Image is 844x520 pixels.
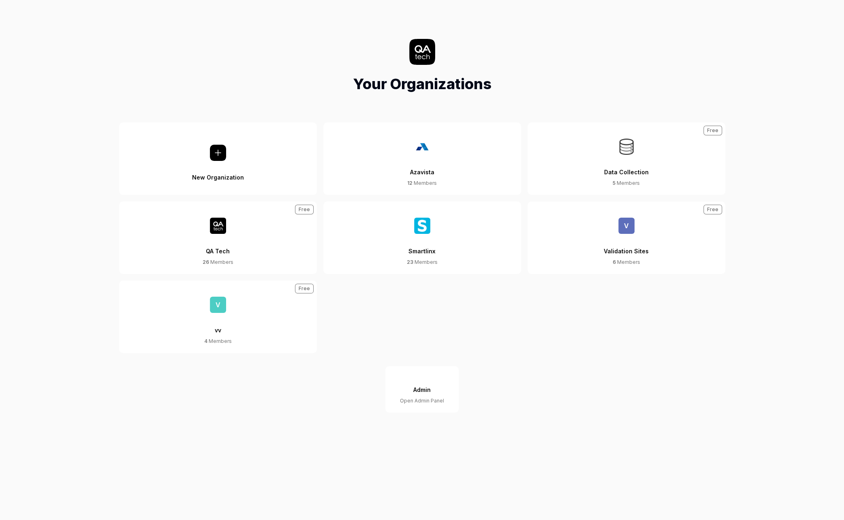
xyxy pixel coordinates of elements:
h1: Your Organizations [353,73,491,95]
div: Free [295,284,314,293]
div: QA Tech [206,234,230,259]
img: Smartlinx Logo [414,218,430,234]
div: Azavista [410,155,434,180]
button: Data Collection5 MembersFree [528,122,725,195]
img: Azavista Logo [414,139,430,155]
div: Smartlinx [408,234,436,259]
div: Validation Sites [604,234,649,259]
span: 4 [204,338,207,344]
button: QA Tech26 MembersFree [119,201,317,274]
span: V [618,218,635,234]
span: 5 [613,180,615,186]
div: Members [613,259,640,266]
button: AdminOpen Admin Panel [385,366,459,413]
div: Members [407,259,438,266]
div: Open Admin Panel [400,397,444,404]
div: Free [703,205,722,214]
div: Members [203,259,233,266]
img: QA Tech Logo [210,218,226,234]
div: Free [703,126,722,135]
span: 12 [407,180,412,186]
a: Azavista LogoAzavista12 Members [323,122,521,195]
div: Data Collection [604,155,649,180]
span: 26 [203,259,209,265]
div: New Organization [192,161,244,181]
a: QA Tech LogoQA Tech26 MembersFree [119,201,317,274]
button: vvv4 MembersFree [119,280,317,353]
span: v [210,297,226,313]
button: VValidation Sites6 MembersFree [528,201,725,274]
div: Members [407,180,437,187]
a: Smartlinx LogoSmartlinx23 Members [323,201,521,274]
div: Free [295,205,314,214]
div: vv [215,313,221,338]
button: New Organization [119,122,317,195]
div: Members [613,180,640,187]
button: Azavista12 Members [323,122,521,195]
img: Data Collection Logo [618,139,635,155]
div: Admin [413,382,431,397]
span: 23 [407,259,413,265]
a: Data Collection LogoData Collection5 MembersFree [528,122,725,195]
span: 6 [613,259,616,265]
button: Smartlinx23 Members [323,201,521,274]
div: Members [204,338,232,345]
